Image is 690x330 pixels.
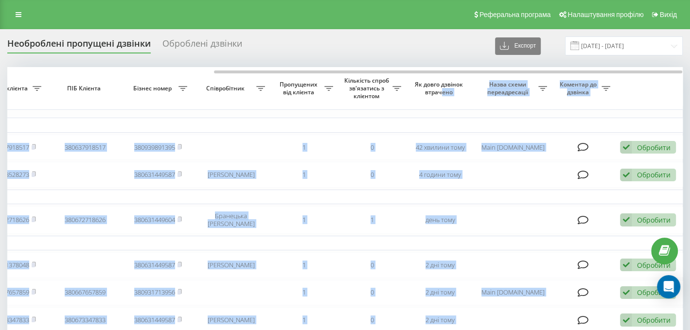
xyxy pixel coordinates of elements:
td: 4 години тому [406,162,474,188]
td: 380672718626 [46,206,124,233]
td: 0 [338,280,406,306]
td: 1 [338,206,406,233]
button: Експорт [495,37,541,55]
div: Обробити [637,215,671,225]
td: Бранецька [PERSON_NAME] [192,206,270,233]
td: [PERSON_NAME] [192,162,270,188]
span: Бізнес номер [129,85,178,92]
td: 1 [270,162,338,188]
span: Пропущених від клієнта [275,81,324,96]
div: Обробити [637,143,671,152]
td: 0 [338,252,406,278]
span: Як довго дзвінок втрачено [414,81,466,96]
span: Налаштування профілю [567,11,643,18]
span: Вихід [660,11,677,18]
div: Оброблені дзвінки [162,38,242,53]
td: 380637918517 [46,135,124,160]
td: 1 [270,135,338,160]
td: 2 дні тому [406,252,474,278]
td: 1 [270,280,338,306]
div: Open Intercom Messenger [657,275,680,298]
td: 1 [270,206,338,233]
div: Обробити [637,170,671,179]
div: Обробити [637,261,671,270]
td: [PERSON_NAME] [192,252,270,278]
span: Коментар до дзвінка [557,81,602,96]
td: день тому [406,206,474,233]
td: 42 хвилини тому [406,135,474,160]
div: Необроблені пропущені дзвінки [7,38,151,53]
td: Main [DOMAIN_NAME] [474,280,552,306]
span: Реферальна програма [479,11,551,18]
td: 380667657859 [46,280,124,306]
a: 380939891395 [134,143,175,152]
a: 380631449587 [134,261,175,269]
span: Кількість спроб зв'язатись з клієнтом [343,77,392,100]
td: Main [DOMAIN_NAME] [474,135,552,160]
span: Співробітник [197,85,256,92]
span: ПІБ Клієнта [54,85,116,92]
td: 1 [270,252,338,278]
td: 0 [338,162,406,188]
span: Назва схеми переадресації [479,81,538,96]
a: 380931713956 [134,288,175,296]
div: Обробити [637,315,671,325]
a: 380631449587 [134,315,175,324]
div: Обробити [637,288,671,297]
td: 0 [338,135,406,160]
td: 2 дні тому [406,280,474,306]
a: 380631449587 [134,170,175,179]
a: 380631449604 [134,215,175,224]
